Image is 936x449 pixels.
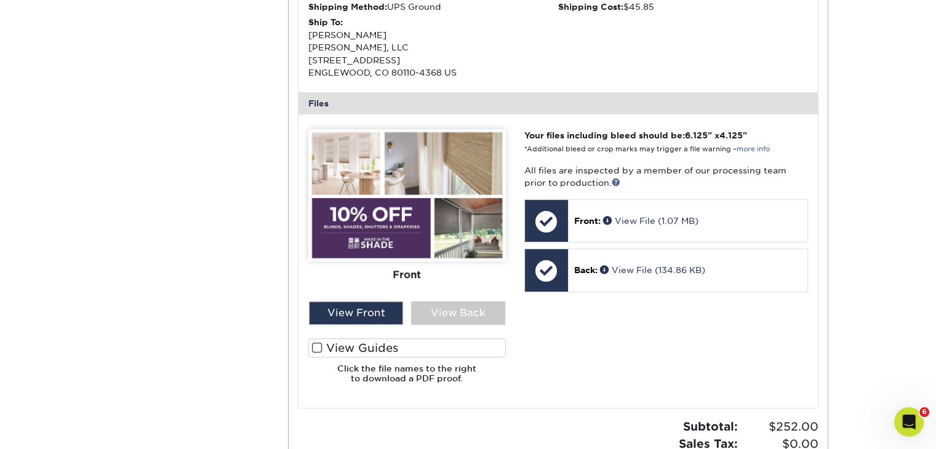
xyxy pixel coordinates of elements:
[719,130,743,140] span: 4.125
[308,338,506,357] label: View Guides
[685,130,708,140] span: 6.125
[308,364,506,394] h6: Click the file names to the right to download a PDF proof.
[3,411,105,445] iframe: Google Customer Reviews
[524,164,808,189] p: All files are inspected by a member of our processing team prior to production.
[558,2,623,12] strong: Shipping Cost:
[411,301,505,325] div: View Back
[308,17,343,27] strong: Ship To:
[524,130,747,140] strong: Your files including bleed should be: " x "
[919,407,929,417] span: 6
[737,145,770,153] a: more info
[600,265,705,275] a: View File (134.86 KB)
[524,145,770,153] small: *Additional bleed or crop marks may trigger a file warning –
[603,216,698,226] a: View File (1.07 MB)
[308,262,506,289] div: Front
[683,419,738,433] strong: Subtotal:
[308,16,558,79] div: [PERSON_NAME] [PERSON_NAME], LLC [STREET_ADDRESS] ENGLEWOOD, CO 80110-4368 US
[298,92,818,114] div: Files
[308,1,558,13] div: UPS Ground
[894,407,924,437] iframe: Intercom live chat
[574,265,598,275] span: Back:
[308,2,387,12] strong: Shipping Method:
[309,301,403,325] div: View Front
[742,418,818,435] span: $252.00
[558,1,808,13] div: $45.85
[574,216,601,226] span: Front:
